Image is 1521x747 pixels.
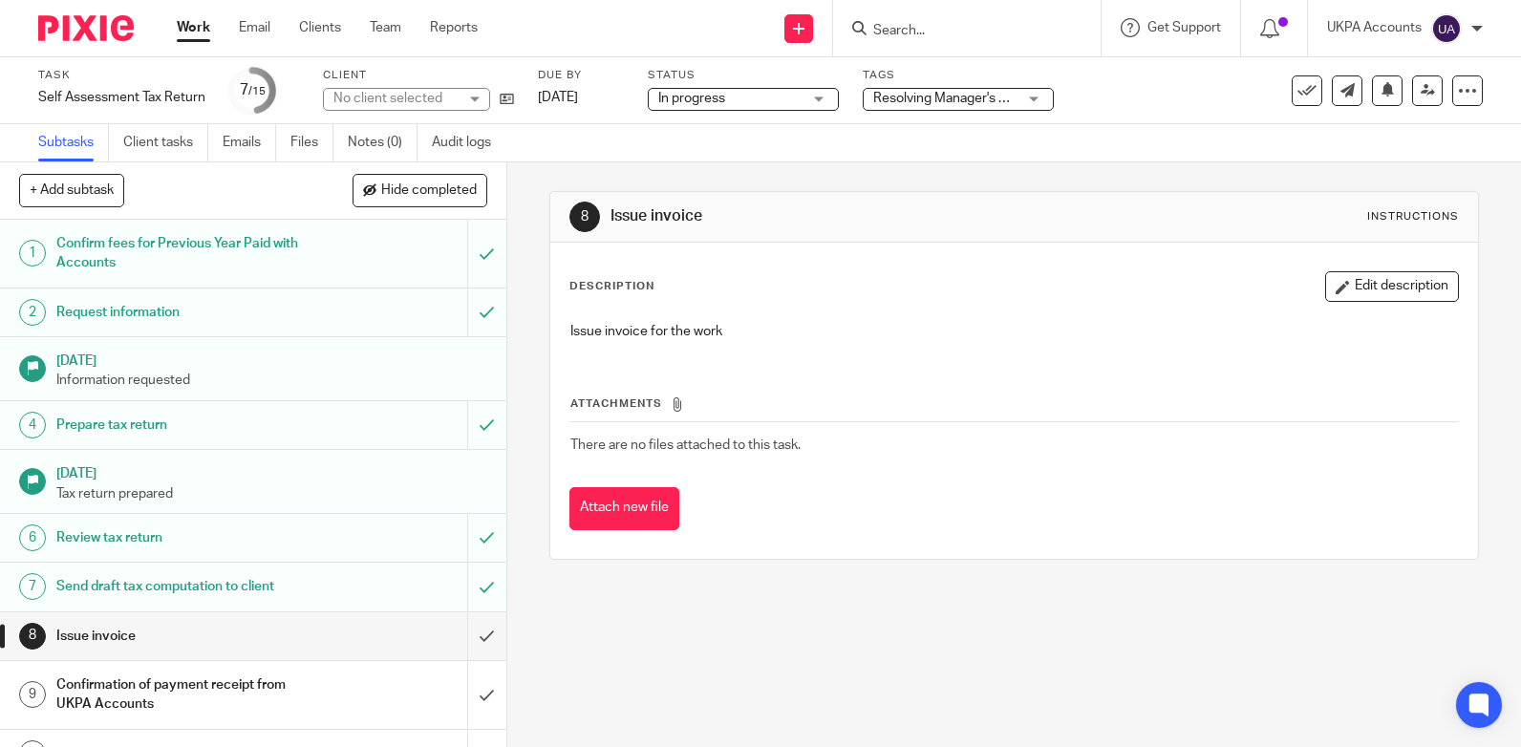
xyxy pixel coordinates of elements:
[56,671,317,719] h1: Confirmation of payment receipt from UKPA Accounts
[658,92,725,105] span: In progress
[1431,13,1462,44] img: svg%3E
[19,524,46,551] div: 6
[56,371,487,390] p: Information requested
[430,18,478,37] a: Reports
[1325,271,1459,302] button: Edit description
[19,174,124,206] button: + Add subtask
[19,681,46,708] div: 9
[177,18,210,37] a: Work
[863,68,1054,83] label: Tags
[56,459,487,483] h1: [DATE]
[240,79,266,101] div: 7
[873,92,1082,105] span: Resolving Manager's Review Points
[871,23,1043,40] input: Search
[381,183,477,199] span: Hide completed
[348,124,418,161] a: Notes (0)
[56,484,487,503] p: Tax return prepared
[648,68,839,83] label: Status
[239,18,270,37] a: Email
[19,240,46,267] div: 1
[611,206,1055,226] h1: Issue invoice
[569,202,600,232] div: 8
[570,398,662,409] span: Attachments
[38,68,205,83] label: Task
[19,299,46,326] div: 2
[38,88,205,107] div: Self Assessment Tax Return
[538,91,578,104] span: [DATE]
[1367,209,1459,224] div: Instructions
[570,438,801,452] span: There are no files attached to this task.
[299,18,341,37] a: Clients
[432,124,505,161] a: Audit logs
[56,298,317,327] h1: Request information
[323,68,514,83] label: Client
[569,487,679,530] button: Attach new file
[569,279,654,294] p: Description
[538,68,624,83] label: Due by
[56,622,317,651] h1: Issue invoice
[333,89,458,108] div: No client selected
[1147,21,1221,34] span: Get Support
[570,322,1458,341] p: Issue invoice for the work
[1327,18,1422,37] p: UKPA Accounts
[248,86,266,96] small: /15
[56,572,317,601] h1: Send draft tax computation to client
[38,15,134,41] img: Pixie
[223,124,276,161] a: Emails
[56,229,317,278] h1: Confirm fees for Previous Year Paid with Accounts
[353,174,487,206] button: Hide completed
[19,623,46,650] div: 8
[290,124,333,161] a: Files
[56,411,317,439] h1: Prepare tax return
[123,124,208,161] a: Client tasks
[370,18,401,37] a: Team
[56,523,317,552] h1: Review tax return
[19,573,46,600] div: 7
[38,124,109,161] a: Subtasks
[19,412,46,438] div: 4
[56,347,487,371] h1: [DATE]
